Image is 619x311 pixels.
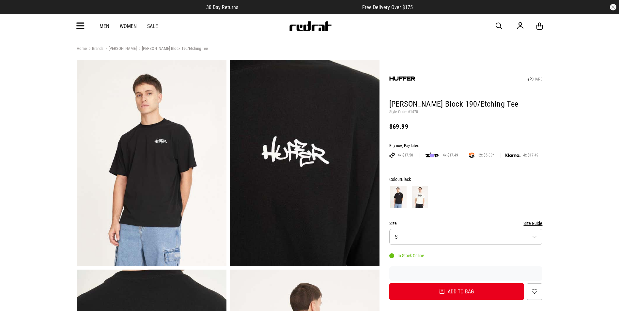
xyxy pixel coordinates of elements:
img: Huffer [389,66,415,92]
a: Home [77,46,87,51]
span: Free Delivery Over $175 [362,4,413,10]
iframe: Customer reviews powered by Trustpilot [389,270,543,277]
span: S [395,234,397,240]
img: Huffer Block 190/etching Tee in Black [230,60,379,266]
img: Huffer Block 190/etching Tee in Black [77,60,226,266]
button: S [389,229,543,245]
button: Add to bag [389,283,524,300]
div: $69.99 [389,123,543,130]
h1: [PERSON_NAME] Block 190/Etching Tee [389,99,543,110]
div: Buy now, Pay later. [389,143,543,149]
img: KLARNA [505,154,520,157]
a: [PERSON_NAME] Block 190/Etching Tee [137,46,208,52]
div: In Stock Online [389,253,424,258]
img: SPLITPAY [469,153,474,158]
a: SHARE [528,77,542,81]
span: 4x $17.49 [520,153,541,158]
span: 4x $17.50 [395,153,416,158]
span: 4x $17.49 [440,153,461,158]
span: Black [401,177,411,182]
img: Redrat logo [289,21,332,31]
p: Style Code: 61470 [389,110,543,115]
a: Men [100,23,109,29]
a: [PERSON_NAME] [103,46,137,52]
img: Black [390,186,407,208]
span: 30 Day Returns [206,4,238,10]
img: zip [426,152,439,158]
span: 12x $5.83* [474,153,497,158]
a: Women [120,23,137,29]
img: Chalk [412,186,428,208]
button: Size Guide [523,219,542,227]
img: AFTERPAY [389,153,395,158]
div: Size [389,219,543,227]
iframe: Customer reviews powered by Trustpilot [251,4,349,10]
a: Sale [147,23,158,29]
a: Brands [87,46,103,52]
div: Colour [389,175,543,183]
